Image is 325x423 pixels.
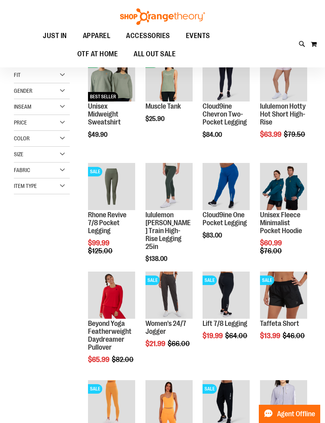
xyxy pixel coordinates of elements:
img: Cloud9ine Chevron Two-Pocket Legging [203,54,250,101]
span: ALL OUT SALE [134,45,176,63]
span: $83.00 [203,232,223,239]
span: $46.00 [283,332,306,340]
span: $138.00 [145,255,168,262]
img: Rhone Revive 7/8 Pocket Legging [88,163,135,210]
span: OTF AT HOME [77,45,118,63]
img: Unisex Fleece Minimalist Pocket Hoodie [260,163,307,210]
div: product [141,159,197,283]
span: Agent Offline [277,410,315,418]
span: $76.00 [260,247,283,255]
div: product [141,268,197,367]
img: Cloud9ine One Pocket Legging [203,163,250,210]
a: Cloud9ine One Pocket Legging [203,211,247,227]
a: Taffeta Short [260,320,299,327]
img: Unisex Midweight Sweatshirt [88,54,135,101]
a: Cloud9ine Chevron Two-Pocket Legging [203,102,247,126]
span: Fabric [14,167,30,173]
span: Color [14,135,30,142]
img: Product image for Beyond Yoga Featherweight Daydreamer Pullover [88,272,135,319]
div: product [84,50,139,158]
span: Size [14,151,23,157]
a: Product image for 24/7 JoggerSALE [145,272,193,320]
a: Cloud9ine Chevron Two-Pocket Legging [203,54,250,103]
span: JUST IN [43,27,67,45]
span: $25.90 [145,115,166,122]
span: $99.99 [88,239,111,247]
a: lululemon Hotty Hot Short High-Rise [260,102,306,126]
a: Main view of 2024 October lululemon Wunder Train High-Rise [145,163,193,211]
a: Rhone Revive 7/8 Pocket LeggingSALE [88,163,135,211]
span: $21.99 [145,340,166,348]
span: APPAREL [83,27,111,45]
a: Unisex Midweight Sweatshirt [88,102,121,126]
div: product [256,268,311,360]
a: Lift 7/8 Legging [203,320,247,327]
a: Product image for Beyond Yoga Featherweight Daydreamer Pullover [88,272,135,320]
span: Item Type [14,183,37,189]
a: lululemon Hotty Hot Short High-Rise [260,54,307,103]
a: Unisex Fleece Minimalist Pocket Hoodie [260,163,307,211]
div: product [199,159,254,259]
span: Fit [14,72,21,78]
div: product [199,50,254,158]
div: product [84,268,139,383]
span: $65.99 [88,356,111,364]
span: BEST SELLER [88,92,118,101]
span: $64.00 [225,332,249,340]
span: ACCESSORIES [126,27,170,45]
img: lululemon Hotty Hot Short High-Rise [260,54,307,101]
span: $84.00 [203,131,223,138]
div: product [84,159,139,275]
a: Muscle Tank [145,102,181,110]
img: Muscle Tank [145,54,193,101]
img: Main Image of Taffeta Short [260,272,307,319]
span: Gender [14,88,32,94]
span: SALE [203,384,217,394]
a: Rhone Revive 7/8 Pocket Legging [88,211,126,235]
img: Shop Orangetheory [119,8,206,25]
a: Unisex Fleece Minimalist Pocket Hoodie [260,211,302,235]
span: SALE [88,167,102,176]
span: $60.99 [260,239,283,247]
span: Inseam [14,103,31,110]
a: Main Image of Taffeta ShortSALE [260,272,307,320]
img: Product image for 24/7 Jogger [145,272,193,319]
span: SALE [145,276,160,285]
span: $19.99 [203,332,224,340]
div: product [256,50,311,158]
a: 2024 October Lift 7/8 LeggingSALE [203,272,250,320]
span: $63.99 [260,130,283,138]
div: product [256,159,311,275]
img: Main view of 2024 October lululemon Wunder Train High-Rise [145,163,193,210]
span: $66.00 [168,340,191,348]
button: Agent Offline [259,405,320,423]
span: $79.50 [284,130,306,138]
span: EVENTS [186,27,210,45]
span: Price [14,119,27,126]
img: 2024 October Lift 7/8 Legging [203,272,250,319]
span: $125.00 [88,247,114,255]
span: $13.99 [260,332,281,340]
span: SALE [88,384,102,394]
div: product [141,50,197,143]
span: $82.00 [112,356,135,364]
span: $49.90 [88,131,109,138]
a: Women's 24/7 Jogger [145,320,186,335]
a: Beyond Yoga Featherweight Daydreamer Pullover [88,320,132,351]
div: product [199,268,254,360]
a: Unisex Midweight SweatshirtNEWBEST SELLER [88,54,135,103]
a: Muscle TankNEW [145,54,193,103]
span: SALE [203,276,217,285]
a: Cloud9ine One Pocket Legging [203,163,250,211]
a: lululemon [PERSON_NAME] Train High-Rise Legging 25in [145,211,191,250]
span: SALE [260,276,274,285]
